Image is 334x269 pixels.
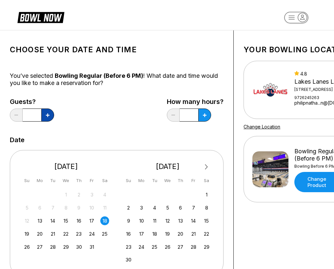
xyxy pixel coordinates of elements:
div: Choose Thursday, November 20th, 2025 [176,229,185,238]
div: Choose Tuesday, October 28th, 2025 [49,243,57,251]
div: Choose Sunday, November 9th, 2025 [124,216,133,225]
div: Fr [189,176,198,185]
div: Tu [150,176,159,185]
div: Choose Sunday, November 30th, 2025 [124,255,133,264]
div: Choose Thursday, October 30th, 2025 [74,243,83,251]
span: Bowling Regular (Before 6 PM) [55,72,143,79]
div: Sa [100,176,109,185]
div: [DATE] [20,162,112,171]
div: Not available Wednesday, October 8th, 2025 [61,203,70,212]
div: Choose Friday, November 21st, 2025 [189,229,198,238]
div: Not available Sunday, October 5th, 2025 [23,203,31,212]
div: Choose Saturday, November 22nd, 2025 [202,229,211,238]
div: Choose Tuesday, November 18th, 2025 [150,229,159,238]
div: Not available Saturday, October 11th, 2025 [100,203,109,212]
div: Choose Wednesday, November 12th, 2025 [163,216,172,225]
div: Not available Tuesday, October 7th, 2025 [49,203,57,212]
div: Not available Thursday, October 9th, 2025 [74,203,83,212]
div: Choose Sunday, October 26th, 2025 [23,243,31,251]
div: Not available Friday, October 3rd, 2025 [88,190,96,199]
div: Choose Friday, October 17th, 2025 [88,216,96,225]
div: Th [176,176,185,185]
div: Choose Saturday, November 8th, 2025 [202,203,211,212]
div: Choose Wednesday, October 29th, 2025 [61,243,70,251]
div: Choose Monday, October 27th, 2025 [35,243,44,251]
div: Choose Saturday, November 29th, 2025 [202,243,211,251]
div: Choose Sunday, November 16th, 2025 [124,229,133,238]
div: Choose Wednesday, October 22nd, 2025 [61,229,70,238]
div: Choose Saturday, November 1st, 2025 [202,190,211,199]
button: Next Month [201,162,212,172]
div: Choose Saturday, November 15th, 2025 [202,216,211,225]
div: Tu [49,176,57,185]
h1: Choose your Date and time [10,45,224,54]
div: Choose Tuesday, October 14th, 2025 [49,216,57,225]
div: Not available Thursday, October 2nd, 2025 [74,190,83,199]
div: Choose Tuesday, October 21st, 2025 [49,229,57,238]
div: Choose Monday, October 13th, 2025 [35,216,44,225]
div: Choose Saturday, October 18th, 2025 [100,216,109,225]
img: Lakes Lanes LLC [252,72,288,108]
div: Choose Monday, November 3rd, 2025 [137,203,146,212]
div: Not available Sunday, October 12th, 2025 [23,216,31,225]
div: Not available Friday, October 10th, 2025 [88,203,96,212]
label: Date [10,136,25,143]
div: Su [23,176,31,185]
div: Choose Saturday, October 25th, 2025 [100,229,109,238]
div: Choose Wednesday, November 5th, 2025 [163,203,172,212]
div: Mo [137,176,146,185]
label: Guests? [10,98,54,105]
div: We [163,176,172,185]
div: Th [74,176,83,185]
div: Su [124,176,133,185]
div: Choose Thursday, November 13th, 2025 [176,216,185,225]
div: Not available Wednesday, October 1st, 2025 [61,190,70,199]
div: We [61,176,70,185]
div: Mo [35,176,44,185]
div: Sa [202,176,211,185]
div: Choose Thursday, November 27th, 2025 [176,243,185,251]
div: Choose Sunday, November 2nd, 2025 [124,203,133,212]
div: month 2025-10 [22,190,110,251]
div: Choose Monday, November 24th, 2025 [137,243,146,251]
div: Choose Friday, November 28th, 2025 [189,243,198,251]
div: You’ve selected ! What date and time would you like to make a reservation for? [10,72,224,87]
div: Choose Thursday, October 16th, 2025 [74,216,83,225]
div: [DATE] [122,162,213,171]
img: Bowling Regular (Before 6 PM) [252,151,288,187]
div: Choose Friday, November 14th, 2025 [189,216,198,225]
div: Choose Thursday, October 23rd, 2025 [74,229,83,238]
a: Change Location [244,124,280,129]
div: Choose Tuesday, November 4th, 2025 [150,203,159,212]
div: Choose Monday, November 10th, 2025 [137,216,146,225]
div: Choose Friday, November 7th, 2025 [189,203,198,212]
div: Choose Wednesday, November 26th, 2025 [163,243,172,251]
div: Not available Monday, October 6th, 2025 [35,203,44,212]
div: Choose Sunday, November 23rd, 2025 [124,243,133,251]
div: Choose Tuesday, November 11th, 2025 [150,216,159,225]
div: Choose Friday, October 31st, 2025 [88,243,96,251]
div: Choose Monday, November 17th, 2025 [137,229,146,238]
div: Fr [88,176,96,185]
div: month 2025-11 [123,190,212,264]
div: Choose Wednesday, November 19th, 2025 [163,229,172,238]
div: Choose Thursday, November 6th, 2025 [176,203,185,212]
label: How many hours? [167,98,224,105]
div: Choose Tuesday, November 25th, 2025 [150,243,159,251]
div: Choose Sunday, October 19th, 2025 [23,229,31,238]
div: Choose Wednesday, October 15th, 2025 [61,216,70,225]
div: Not available Saturday, October 4th, 2025 [100,190,109,199]
div: Choose Friday, October 24th, 2025 [88,229,96,238]
div: Choose Monday, October 20th, 2025 [35,229,44,238]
